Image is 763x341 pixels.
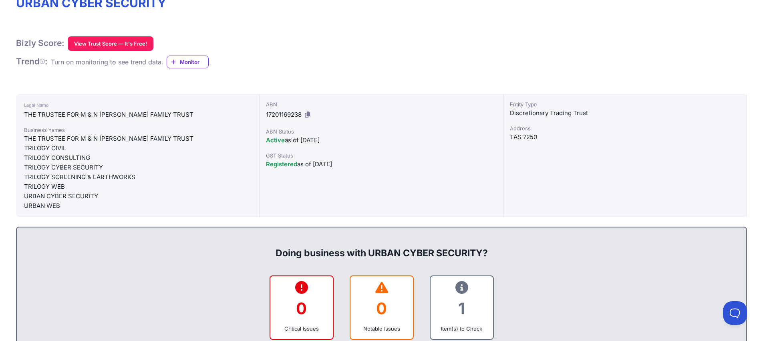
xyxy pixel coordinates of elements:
[723,301,747,325] iframe: Toggle Customer Support
[24,144,251,153] div: TRILOGY CIVIL
[266,111,302,118] span: 17201169238
[24,126,251,134] div: Business names
[167,56,209,68] a: Monitor
[266,100,496,108] div: ABN
[266,160,496,169] div: as of [DATE]
[266,136,496,145] div: as of [DATE]
[437,292,487,325] div: 1
[24,110,251,120] div: THE TRUSTEE FOR M & N [PERSON_NAME] FAMILY TRUST
[180,58,208,66] span: Monitor
[357,325,407,333] div: Notable Issues
[25,234,738,259] div: Doing business with URBAN CYBER SECURITY?
[16,38,64,48] h1: Bizly Score:
[24,201,251,211] div: URBAN WEB
[510,108,740,118] div: Discretionary Trading Trust
[510,124,740,132] div: Address
[51,57,163,67] div: Turn on monitoring to see trend data.
[266,160,297,168] span: Registered
[24,172,251,182] div: TRILOGY SCREENING & EARTHWORKS
[437,325,487,333] div: Item(s) to Check
[24,191,251,201] div: URBAN CYBER SECURITY
[277,292,326,325] div: 0
[266,152,496,160] div: GST Status
[266,136,285,144] span: Active
[24,100,251,110] div: Legal Name
[266,128,496,136] div: ABN Status
[16,56,48,67] h1: Trend :
[24,134,251,144] div: THE TRUSTEE FOR M & N [PERSON_NAME] FAMILY TRUST
[68,36,153,51] button: View Trust Score — It's Free!
[277,325,326,333] div: Critical Issues
[510,132,740,142] div: TAS 7250
[24,163,251,172] div: TRILOGY CYBER SECURITY
[357,292,407,325] div: 0
[24,182,251,191] div: TRILOGY WEB
[24,153,251,163] div: TRILOGY CONSULTING
[510,100,740,108] div: Entity Type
